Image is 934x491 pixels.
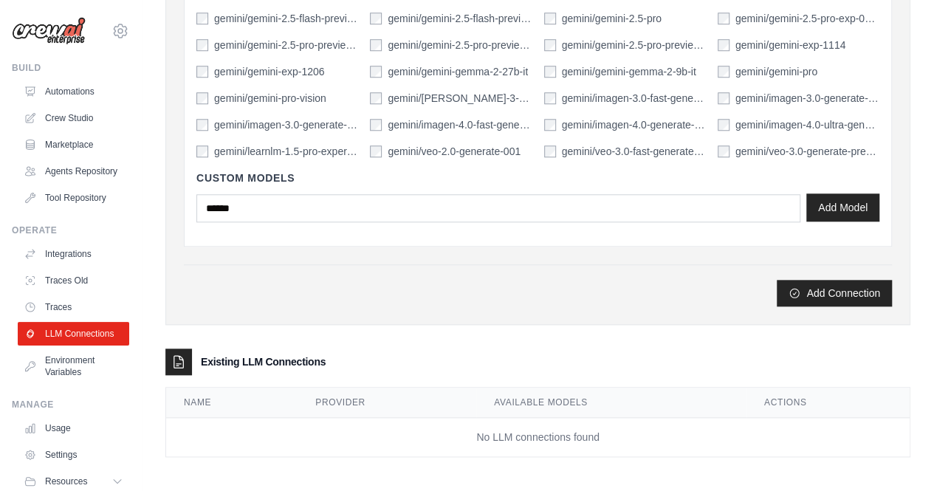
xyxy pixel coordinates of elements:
[18,322,129,346] a: LLM Connections
[735,64,817,79] label: gemini/gemini-pro
[544,92,556,104] input: gemini/imagen-3.0-fast-generate-001
[735,144,879,159] label: gemini/veo-3.0-generate-preview
[735,91,879,106] label: gemini/imagen-3.0-generate-001
[562,144,706,159] label: gemini/veo-3.0-fast-generate-preview
[18,269,129,292] a: Traces Old
[298,388,476,418] th: Provider
[388,117,532,132] label: gemini/imagen-4.0-fast-generate-001
[370,66,382,78] input: gemini/gemini-gemma-2-27b-it
[166,388,298,418] th: Name
[214,117,358,132] label: gemini/imagen-3.0-generate-002
[201,354,326,369] h3: Existing LLM Connections
[12,224,129,236] div: Operate
[196,171,879,185] h4: Custom Models
[214,91,326,106] label: gemini/gemini-pro-vision
[18,133,129,157] a: Marketplace
[370,39,382,51] input: gemini/gemini-2.5-pro-preview-06-05
[388,64,528,79] label: gemini/gemini-gemma-2-27b-it
[12,399,129,411] div: Manage
[562,117,706,132] label: gemini/imagen-4.0-generate-001
[562,38,706,52] label: gemini/gemini-2.5-pro-preview-tts
[196,145,208,157] input: gemini/learnlm-1.5-pro-experimental
[806,193,879,222] button: Add Model
[544,119,556,131] input: gemini/imagen-4.0-generate-001
[777,280,892,306] button: Add Connection
[18,348,129,384] a: Environment Variables
[166,418,910,457] td: No LLM connections found
[18,80,129,103] a: Automations
[196,39,208,51] input: gemini/gemini-2.5-pro-preview-05-06
[735,38,845,52] label: gemini/gemini-exp-1114
[388,144,521,159] label: gemini/veo-2.0-generate-001
[18,159,129,183] a: Agents Repository
[388,11,532,26] label: gemini/gemini-2.5-flash-preview-tts
[544,66,556,78] input: gemini/gemini-gemma-2-9b-it
[718,66,729,78] input: gemini/gemini-pro
[735,117,879,132] label: gemini/imagen-4.0-ultra-generate-001
[12,17,86,45] img: Logo
[562,91,706,106] label: gemini/imagen-3.0-fast-generate-001
[718,13,729,24] input: gemini/gemini-2.5-pro-exp-03-25
[18,106,129,130] a: Crew Studio
[718,145,729,157] input: gemini/veo-3.0-generate-preview
[12,62,129,74] div: Build
[718,39,729,51] input: gemini/gemini-exp-1114
[18,186,129,210] a: Tool Repository
[746,388,910,418] th: Actions
[196,13,208,24] input: gemini/gemini-2.5-flash-preview-05-20
[214,64,324,79] label: gemini/gemini-exp-1206
[370,92,382,104] input: gemini/gemma-3-27b-it
[544,13,556,24] input: gemini/gemini-2.5-pro
[476,388,746,418] th: Available Models
[544,145,556,157] input: gemini/veo-3.0-fast-generate-preview
[562,64,696,79] label: gemini/gemini-gemma-2-9b-it
[370,13,382,24] input: gemini/gemini-2.5-flash-preview-tts
[18,295,129,319] a: Traces
[370,145,382,157] input: gemini/veo-2.0-generate-001
[214,38,358,52] label: gemini/gemini-2.5-pro-preview-05-06
[196,66,208,78] input: gemini/gemini-exp-1206
[718,119,729,131] input: gemini/imagen-4.0-ultra-generate-001
[18,242,129,266] a: Integrations
[735,11,879,26] label: gemini/gemini-2.5-pro-exp-03-25
[196,92,208,104] input: gemini/gemini-pro-vision
[196,119,208,131] input: gemini/imagen-3.0-generate-002
[214,11,358,26] label: gemini/gemini-2.5-flash-preview-05-20
[370,119,382,131] input: gemini/imagen-4.0-fast-generate-001
[18,416,129,440] a: Usage
[45,475,87,487] span: Resources
[562,11,662,26] label: gemini/gemini-2.5-pro
[388,38,532,52] label: gemini/gemini-2.5-pro-preview-06-05
[388,91,532,106] label: gemini/gemma-3-27b-it
[214,144,358,159] label: gemini/learnlm-1.5-pro-experimental
[18,443,129,467] a: Settings
[544,39,556,51] input: gemini/gemini-2.5-pro-preview-tts
[718,92,729,104] input: gemini/imagen-3.0-generate-001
